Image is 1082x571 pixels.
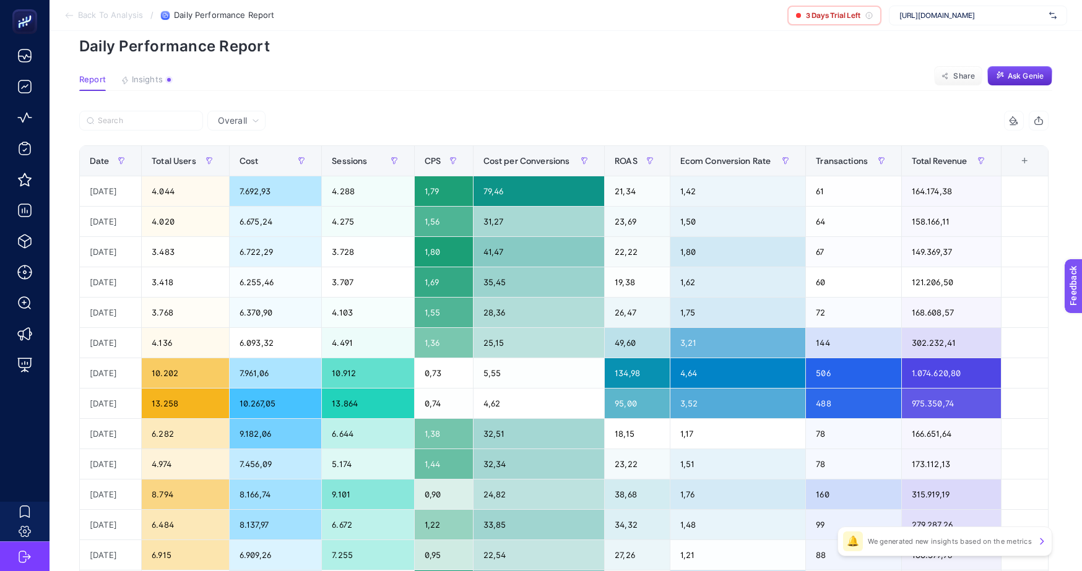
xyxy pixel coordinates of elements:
[98,116,196,126] input: Search
[806,389,901,418] div: 488
[332,156,367,166] span: Sessions
[230,358,321,388] div: 7.961,06
[415,449,473,479] div: 1,44
[142,267,229,297] div: 3.418
[605,328,669,358] div: 49,60
[142,540,229,570] div: 6.915
[322,389,413,418] div: 13.864
[806,207,901,236] div: 64
[174,11,274,20] span: Daily Performance Report
[415,176,473,206] div: 1,79
[1011,156,1021,183] div: 10 items selected
[868,536,1032,546] p: We generated new insights based on the metrics
[80,328,141,358] div: [DATE]
[987,66,1052,86] button: Ask Genie
[806,11,860,20] span: 3 Days Trial Left
[230,479,321,509] div: 8.166,74
[474,267,605,297] div: 35,45
[80,449,141,479] div: [DATE]
[322,479,413,509] div: 9.101
[474,449,605,479] div: 32,34
[806,328,901,358] div: 144
[322,207,413,236] div: 4.275
[240,156,259,166] span: Cost
[230,540,321,570] div: 6.909,26
[322,449,413,479] div: 5.174
[78,11,143,20] span: Back To Analysis
[806,419,901,449] div: 78
[142,510,229,539] div: 6.484
[80,176,141,206] div: [DATE]
[474,389,605,418] div: 4,62
[615,156,638,166] span: ROAS
[1013,156,1036,166] div: +
[142,328,229,358] div: 4.136
[142,298,229,327] div: 3.768
[1049,9,1057,22] img: svg%3e
[670,540,806,570] div: 1,21
[902,237,1002,267] div: 149.369,37
[1008,71,1044,81] span: Ask Genie
[152,156,196,166] span: Total Users
[902,389,1002,418] div: 975.350,74
[816,156,868,166] span: Transactions
[230,419,321,449] div: 9.182,06
[415,479,473,509] div: 0,90
[322,510,413,539] div: 6.672
[670,176,806,206] div: 1,42
[230,176,321,206] div: 7.692,93
[605,389,669,418] div: 95,00
[322,267,413,297] div: 3.707
[415,298,473,327] div: 1,55
[806,298,901,327] div: 72
[142,237,229,267] div: 3.483
[230,267,321,297] div: 6.255,46
[415,389,473,418] div: 0,74
[80,358,141,388] div: [DATE]
[415,237,473,267] div: 1,80
[230,298,321,327] div: 6.370,90
[80,510,141,539] div: [DATE]
[142,419,229,449] div: 6.282
[806,176,901,206] div: 61
[142,176,229,206] div: 4.044
[670,298,806,327] div: 1,75
[322,358,413,388] div: 10.912
[322,176,413,206] div: 4.288
[415,207,473,236] div: 1,56
[230,207,321,236] div: 6.675,24
[605,510,669,539] div: 34,32
[605,419,669,449] div: 18,15
[680,156,771,166] span: Ecom Conversion Rate
[605,176,669,206] div: 21,34
[415,540,473,570] div: 0,95
[670,207,806,236] div: 1,50
[934,66,982,86] button: Share
[80,207,141,236] div: [DATE]
[902,328,1002,358] div: 302.232,41
[806,479,901,509] div: 160
[843,531,863,551] div: 🔔
[80,237,141,267] div: [DATE]
[474,358,605,388] div: 5,55
[80,419,141,449] div: [DATE]
[670,479,806,509] div: 1,76
[80,479,141,509] div: [DATE]
[80,267,141,297] div: [DATE]
[474,328,605,358] div: 25,15
[670,419,806,449] div: 1,17
[902,298,1002,327] div: 168.608,57
[230,389,321,418] div: 10.267,05
[230,449,321,479] div: 7.456,09
[474,419,605,449] div: 32,51
[806,449,901,479] div: 78
[415,419,473,449] div: 1,38
[322,419,413,449] div: 6.644
[230,328,321,358] div: 6.093,32
[670,510,806,539] div: 1,48
[142,449,229,479] div: 4.974
[322,328,413,358] div: 4.491
[150,10,154,20] span: /
[230,237,321,267] div: 6.722,29
[474,540,605,570] div: 22,54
